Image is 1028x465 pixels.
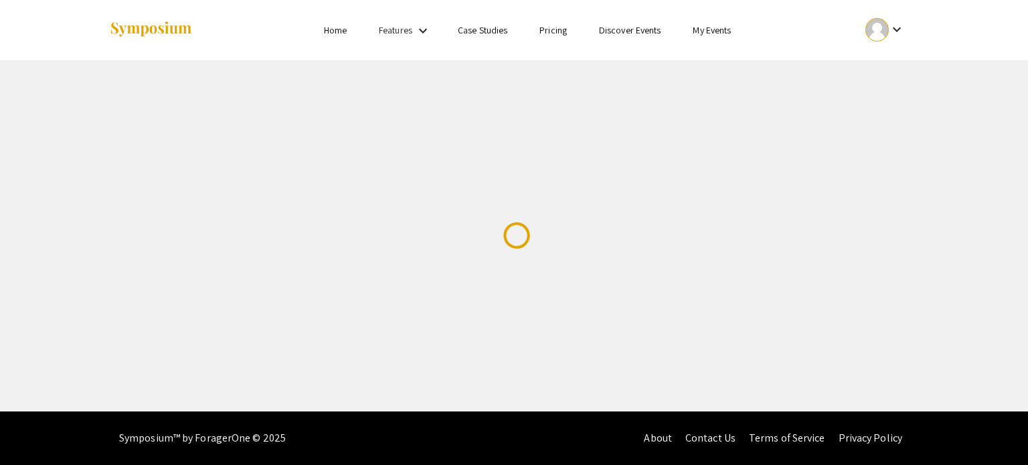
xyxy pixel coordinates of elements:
a: Discover Events [599,24,661,36]
a: Home [324,24,347,36]
a: Case Studies [458,24,507,36]
a: Privacy Policy [839,431,902,445]
a: Contact Us [685,431,736,445]
div: Symposium™ by ForagerOne © 2025 [119,411,286,465]
a: About [644,431,672,445]
mat-icon: Expand Features list [415,23,431,39]
a: My Events [693,24,731,36]
img: Symposium by ForagerOne [109,21,193,39]
button: Expand account dropdown [851,15,919,45]
a: Pricing [539,24,567,36]
a: Features [379,24,412,36]
a: Terms of Service [749,431,825,445]
mat-icon: Expand account dropdown [889,21,905,37]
